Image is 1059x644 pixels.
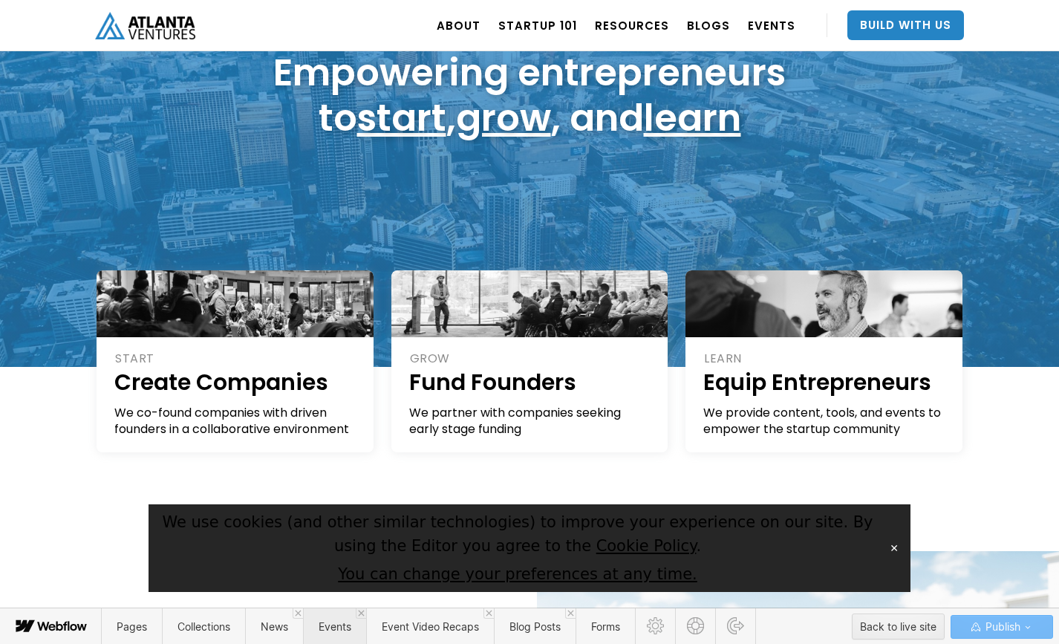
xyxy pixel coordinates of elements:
a: start [357,91,446,144]
div: LEARN [704,351,946,367]
div: START [115,351,357,367]
a: Close 'Event Video Recaps' tab [483,608,494,619]
a: Close 'Events' tab [356,608,366,619]
span: Blog Posts [509,620,561,633]
div: GROW [410,351,652,367]
span: Events [319,620,351,633]
div: We co-found companies with driven founders in a collaborative environment [114,405,357,438]
a: GROWFund FoundersWe partner with companies seeking early stage fundingRaise Capital → [391,270,668,452]
a: LEARNEquip EntrepreneursWe provide content, tools, and events to empower the startup communityAcc... [685,270,962,452]
button: Publish [951,615,1053,639]
a: Build With Us [847,10,964,40]
span: News [261,620,288,633]
span: Collections [177,620,230,633]
h1: Create Companies [114,367,357,397]
a: EVENTS [748,4,795,46]
div: Create a Company → [114,438,255,452]
button: Close [884,537,905,559]
a: Cookie Policy [596,537,697,555]
a: learn [644,91,741,144]
h1: Equip Entrepreneurs [703,367,946,397]
span: Publish [983,616,1020,638]
div: We partner with companies seeking early stage funding [409,405,652,438]
h1: Empowering entrepreneurs to , , and [273,50,786,140]
span: We use cookies (and other similar technologies) to improve your experience on our site. By using ... [163,513,873,555]
a: ABOUT [437,4,480,46]
span: Pages [117,620,147,633]
a: grow [456,91,551,144]
a: RESOURCES [595,4,669,46]
a: STARTCreate CompaniesWe co-found companies with driven founders in a collaborative environmentCre... [97,270,374,452]
div: Back to live site [860,616,936,638]
a: BLOGS [687,4,730,46]
a: Close 'Blog Posts' tab [565,608,576,619]
h1: Fund Founders [409,367,652,397]
button: You can change your preferences at any time. [338,562,697,586]
div: Access our Resources → [703,438,864,452]
div: We provide content, tools, and events to empower the startup community [703,405,946,438]
span: Event Video Recaps [382,620,479,633]
a: Startup 101 [498,4,577,46]
span: Forms [591,620,620,633]
a: Close 'News' tab [293,608,303,619]
button: Back to live site [852,614,945,640]
div: Raise Capital → [409,438,512,452]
